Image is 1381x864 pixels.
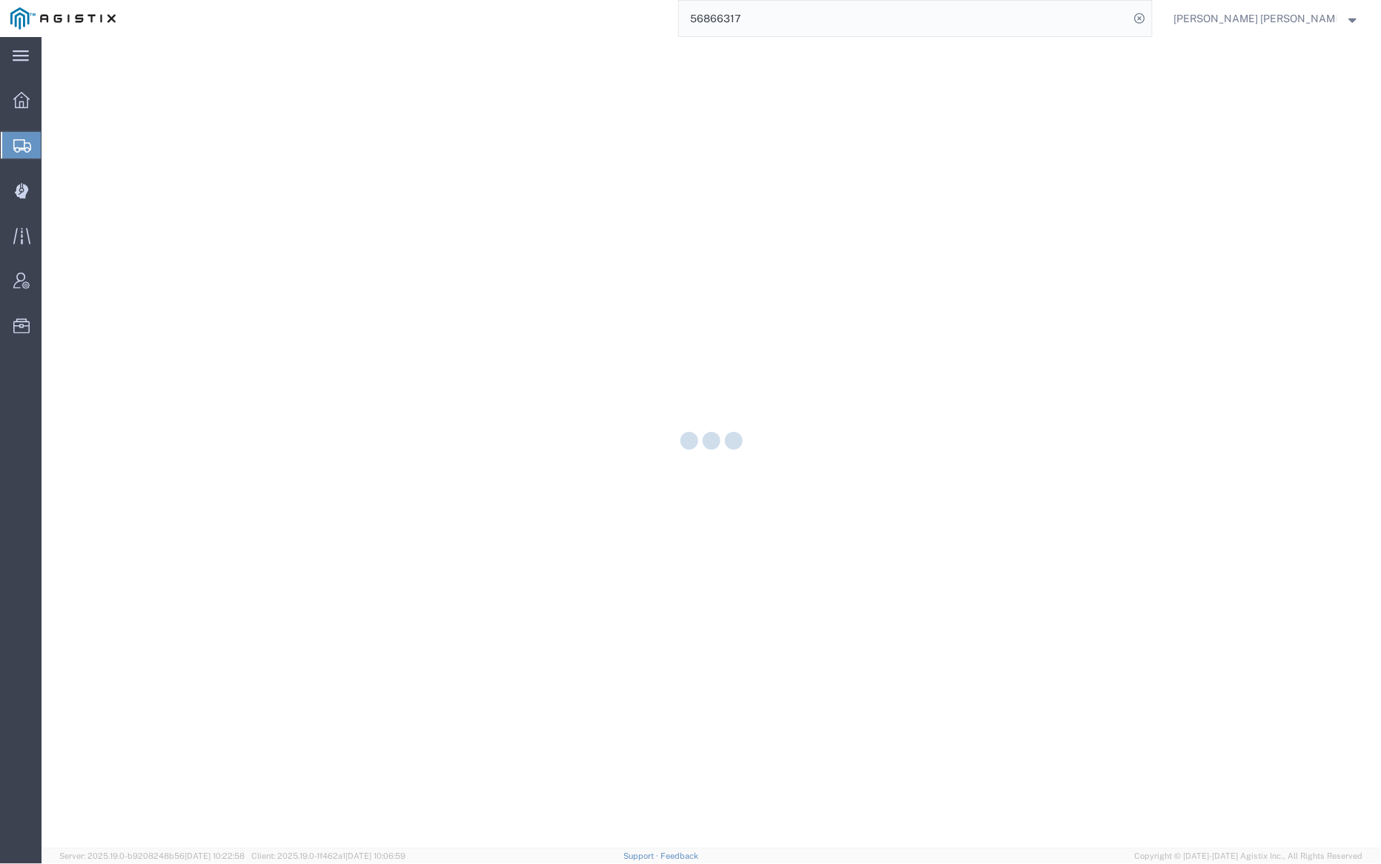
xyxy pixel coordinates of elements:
span: Copyright © [DATE]-[DATE] Agistix Inc., All Rights Reserved [1135,850,1363,863]
input: Search for shipment number, reference number [679,1,1130,36]
span: Client: 2025.19.0-1f462a1 [251,851,405,860]
span: [DATE] 10:22:58 [185,851,245,860]
img: logo [10,7,116,30]
span: [DATE] 10:06:59 [345,851,405,860]
span: Server: 2025.19.0-b9208248b56 [59,851,245,860]
button: [PERSON_NAME] [PERSON_NAME] [1173,10,1360,27]
a: Support [623,851,660,860]
span: Kayte Bray Dogali [1174,10,1337,27]
a: Feedback [660,851,698,860]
